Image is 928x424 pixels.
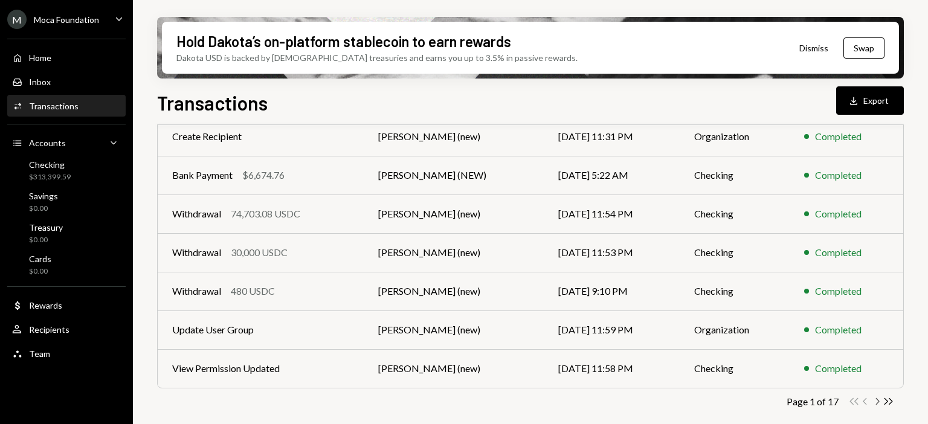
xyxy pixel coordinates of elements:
td: [DATE] 5:22 AM [544,156,680,194]
a: Rewards [7,294,126,316]
button: Dismiss [784,34,843,62]
td: [PERSON_NAME] (new) [364,194,544,233]
div: Recipients [29,324,69,335]
div: 480 USDC [231,284,275,298]
div: $313,399.59 [29,172,71,182]
div: Team [29,349,50,359]
div: Treasury [29,222,63,233]
div: Withdrawal [172,245,221,260]
div: Completed [815,284,862,298]
td: [PERSON_NAME] (new) [364,233,544,272]
div: Page 1 of 17 [787,396,839,407]
div: Savings [29,191,58,201]
td: Checking [680,233,790,272]
div: Inbox [29,77,51,87]
td: Checking [680,349,790,388]
div: Accounts [29,138,66,148]
div: $6,674.76 [242,168,285,182]
div: Bank Payment [172,168,233,182]
a: Treasury$0.00 [7,219,126,248]
div: 30,000 USDC [231,245,288,260]
td: Update User Group [158,310,364,349]
div: Checking [29,159,71,170]
td: [PERSON_NAME] (new) [364,117,544,156]
td: View Permission Updated [158,349,364,388]
div: Completed [815,129,862,144]
td: Checking [680,156,790,194]
button: Swap [843,37,884,59]
td: Organization [680,310,790,349]
td: [DATE] 11:58 PM [544,349,680,388]
td: [PERSON_NAME] (new) [364,310,544,349]
div: $0.00 [29,204,58,214]
td: Organization [680,117,790,156]
td: [DATE] 11:53 PM [544,233,680,272]
td: [DATE] 11:31 PM [544,117,680,156]
a: Inbox [7,71,126,92]
div: $0.00 [29,235,63,245]
div: Transactions [29,101,79,111]
td: Checking [680,272,790,310]
div: Completed [815,323,862,337]
a: Cards$0.00 [7,250,126,279]
button: Export [836,86,904,115]
td: Create Recipient [158,117,364,156]
div: Rewards [29,300,62,310]
div: Completed [815,245,862,260]
div: Home [29,53,51,63]
td: [DATE] 9:10 PM [544,272,680,310]
td: [DATE] 11:54 PM [544,194,680,233]
td: [PERSON_NAME] (new) [364,349,544,388]
a: Accounts [7,132,126,153]
div: 74,703.08 USDC [231,207,300,221]
a: Checking$313,399.59 [7,156,126,185]
div: Withdrawal [172,284,221,298]
div: Withdrawal [172,207,221,221]
div: Cards [29,254,51,264]
div: Completed [815,168,862,182]
div: $0.00 [29,266,51,277]
div: Dakota USD is backed by [DEMOGRAPHIC_DATA] treasuries and earns you up to 3.5% in passive rewards. [176,51,578,64]
td: Checking [680,194,790,233]
td: [DATE] 11:59 PM [544,310,680,349]
h1: Transactions [157,91,268,115]
div: Completed [815,207,862,221]
a: Home [7,47,126,68]
td: [PERSON_NAME] (new) [364,272,544,310]
div: Moca Foundation [34,14,99,25]
div: M [7,10,27,29]
a: Team [7,342,126,364]
div: Completed [815,361,862,376]
td: [PERSON_NAME] (NEW) [364,156,544,194]
a: Recipients [7,318,126,340]
div: Hold Dakota’s on-platform stablecoin to earn rewards [176,31,511,51]
a: Transactions [7,95,126,117]
a: Savings$0.00 [7,187,126,216]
